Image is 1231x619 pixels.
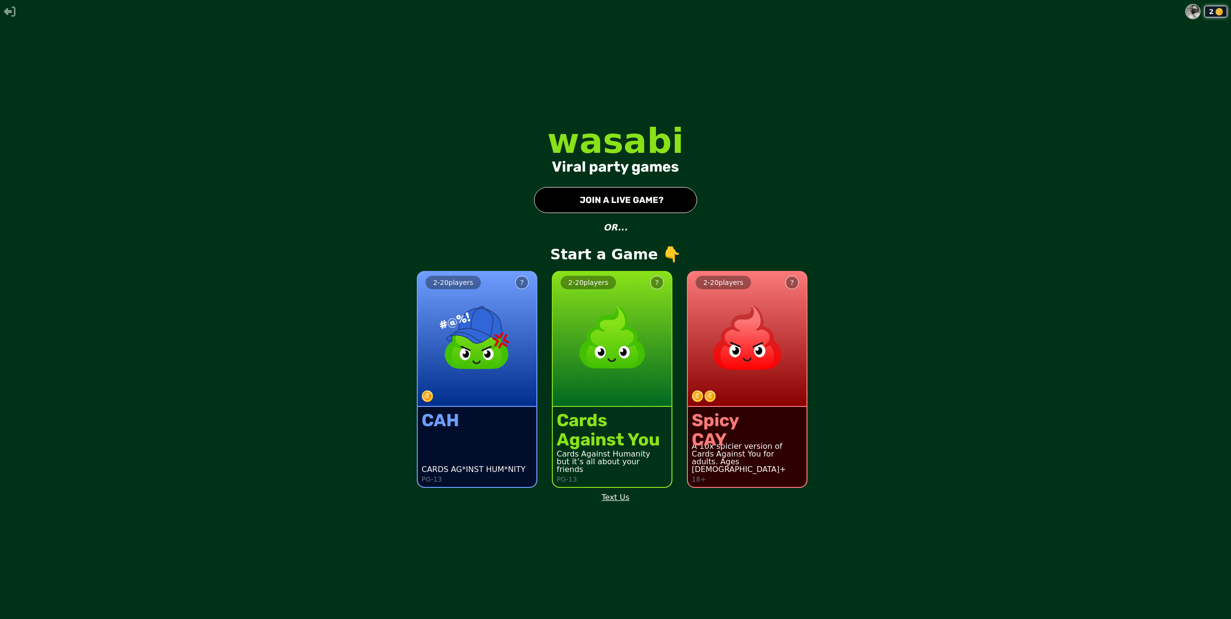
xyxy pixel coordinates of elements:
[705,295,790,380] img: product image
[1216,8,1223,15] img: coin
[692,390,703,402] img: token
[1204,6,1227,17] div: 2
[785,276,799,289] button: ?
[422,475,442,483] p: PG-13
[547,123,684,158] div: wasabi
[790,278,793,287] div: ?
[692,475,706,483] p: 18+
[515,276,529,289] button: ?
[692,411,739,430] div: Spicy
[520,278,523,287] div: ?
[570,295,655,380] img: product image
[422,411,459,430] div: CAH
[692,430,739,449] div: CAY
[703,279,743,286] span: 2 - 20 players
[550,246,681,263] p: Start a Game 👇
[422,466,525,473] div: CARDS AG*INST HUM*NITY
[534,187,697,213] button: JOIN A LIVE GAME?
[557,475,577,483] p: PG-13
[557,450,668,458] div: Cards Against Humanity
[704,390,716,402] img: token
[650,276,664,289] button: ?
[422,390,433,402] img: token
[557,430,660,449] div: Against You
[433,279,473,286] span: 2 - 20 players
[557,458,668,473] div: but it’s all about your friends
[1186,4,1200,19] img: Profile
[557,411,660,430] div: Cards
[655,278,658,287] div: ?
[692,443,803,473] div: A 10x spicier version of Cards Against You for adults. Ages [DEMOGRAPHIC_DATA]+
[1185,4,1227,19] button: Profile2coin
[602,492,629,503] a: Text Us
[552,158,679,175] div: Viral party games
[603,221,628,234] p: OR...
[435,295,520,380] img: product image
[568,279,608,286] span: 2 - 20 players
